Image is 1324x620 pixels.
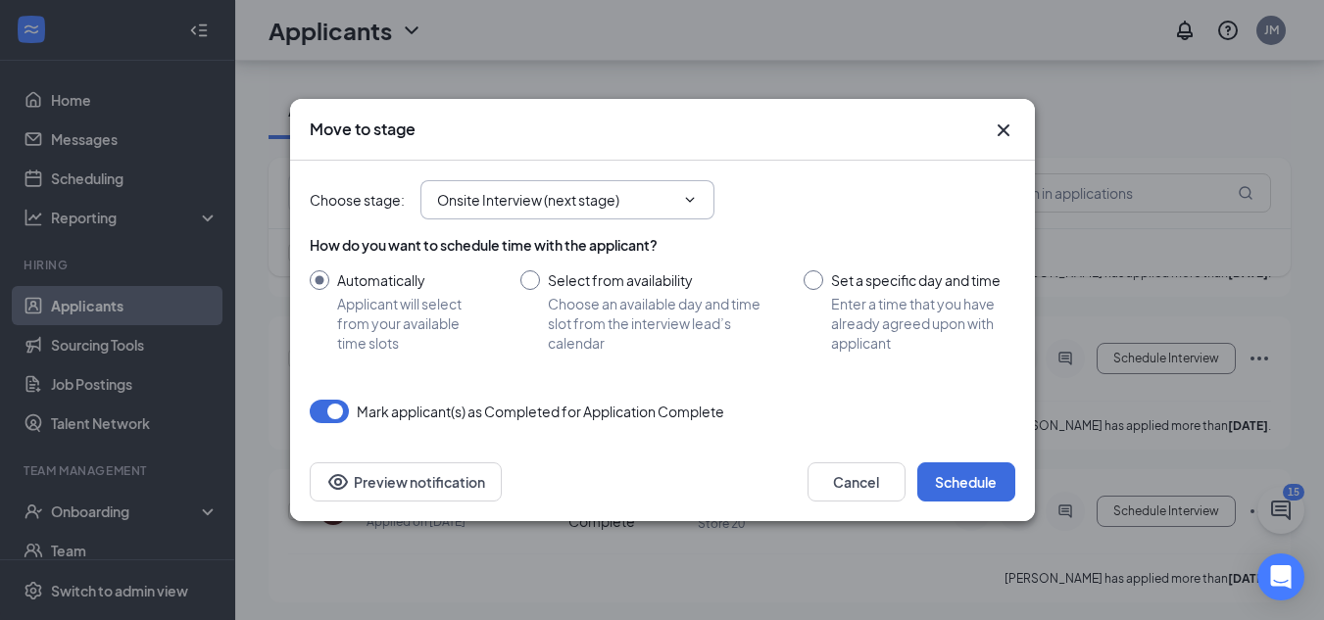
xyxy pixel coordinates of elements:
button: Close [992,119,1015,142]
button: Schedule [917,462,1015,501]
div: How do you want to schedule time with the applicant? [310,235,1015,255]
svg: ChevronDown [682,192,698,208]
span: Mark applicant(s) as Completed for Application Complete [357,400,724,423]
svg: Eye [326,470,350,494]
button: Preview notificationEye [310,462,502,501]
h3: Move to stage [310,119,416,140]
svg: Cross [992,119,1015,142]
div: Open Intercom Messenger [1257,553,1304,600]
button: Cancel [808,462,906,501]
span: Choose stage : [310,189,405,211]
